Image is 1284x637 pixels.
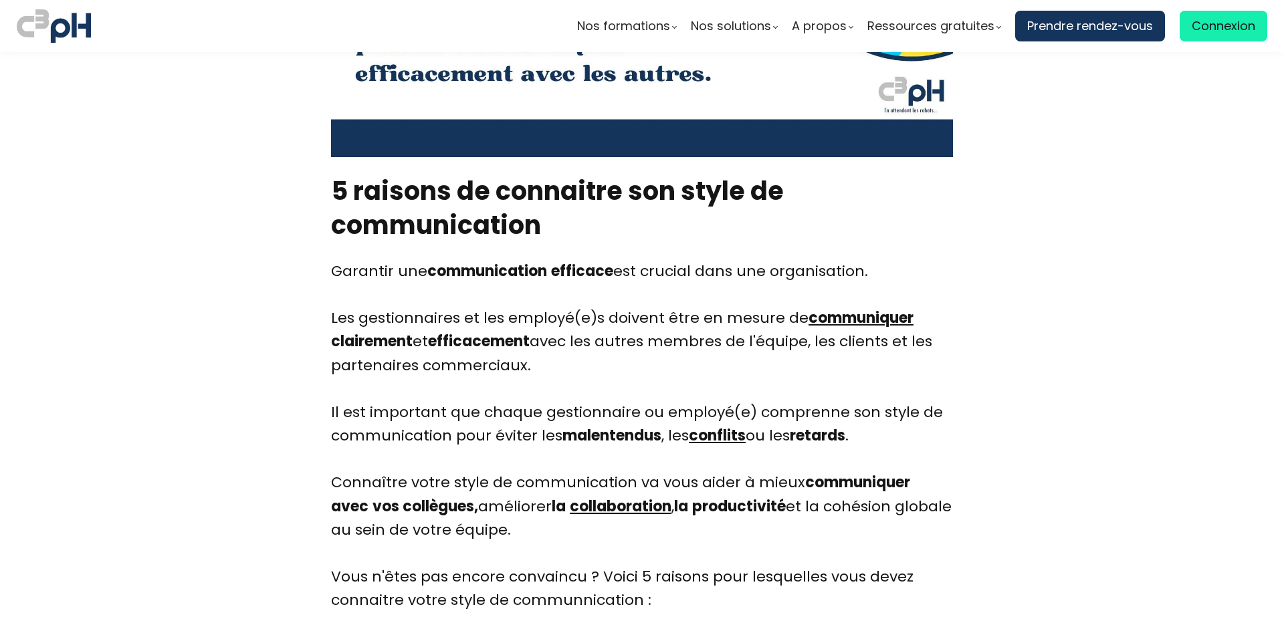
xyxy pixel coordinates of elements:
[809,307,914,328] a: communiquer
[562,425,661,446] b: malentendus
[570,496,671,517] a: collaboration
[552,496,566,517] b: la
[17,7,91,45] img: logo C3PH
[805,472,910,493] b: communiquer
[689,425,746,446] a: conflits
[1192,16,1255,36] span: Connexion
[331,174,953,243] h2: 5 raisons de connaitre son style de communication
[692,496,786,517] b: productivité
[577,16,670,36] span: Nos formations
[427,261,547,281] b: communication
[551,261,613,281] b: efficace
[428,331,530,352] b: efficacement
[691,16,771,36] span: Nos solutions
[331,331,413,352] b: clairement
[1015,11,1165,41] a: Prendre rendez-vous
[867,16,994,36] span: Ressources gratuites
[372,496,478,517] b: vos collègues,
[790,425,845,446] b: retards
[331,496,368,517] b: avec
[674,496,688,517] b: la
[1180,11,1267,41] a: Connexion
[1027,16,1153,36] span: Prendre rendez-vous
[792,16,847,36] span: A propos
